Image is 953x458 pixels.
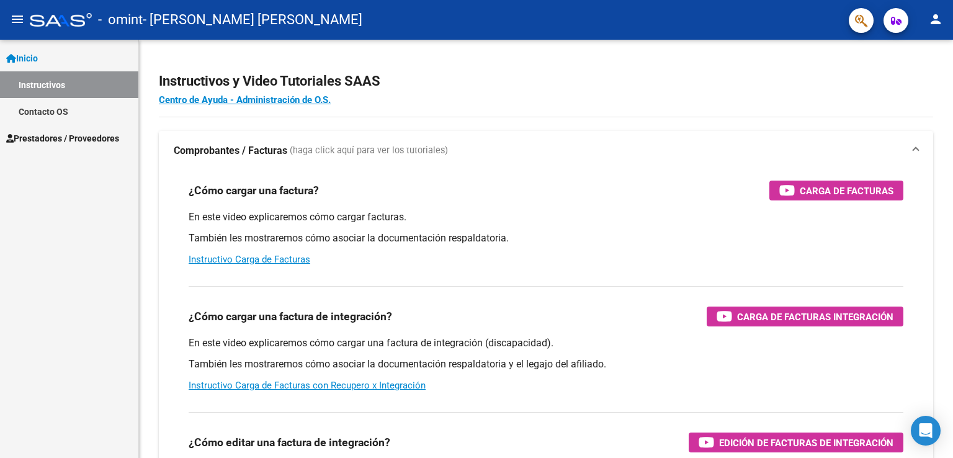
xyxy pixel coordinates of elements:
[290,144,448,158] span: (haga click aquí para ver los tutoriales)
[911,416,941,446] div: Open Intercom Messenger
[800,183,893,199] span: Carga de Facturas
[159,94,331,106] a: Centro de Ayuda - Administración de O.S.
[189,182,319,199] h3: ¿Cómo cargar una factura?
[159,70,933,93] h2: Instructivos y Video Tutoriales SAAS
[189,380,426,391] a: Instructivo Carga de Facturas con Recupero x Integración
[719,435,893,451] span: Edición de Facturas de integración
[707,307,903,326] button: Carga de Facturas Integración
[189,210,903,224] p: En este video explicaremos cómo cargar facturas.
[143,6,362,34] span: - [PERSON_NAME] [PERSON_NAME]
[159,131,933,171] mat-expansion-panel-header: Comprobantes / Facturas (haga click aquí para ver los tutoriales)
[928,12,943,27] mat-icon: person
[174,144,287,158] strong: Comprobantes / Facturas
[689,433,903,452] button: Edición de Facturas de integración
[189,336,903,350] p: En este video explicaremos cómo cargar una factura de integración (discapacidad).
[6,52,38,65] span: Inicio
[189,357,903,371] p: También les mostraremos cómo asociar la documentación respaldatoria y el legajo del afiliado.
[98,6,143,34] span: - omint
[6,132,119,145] span: Prestadores / Proveedores
[769,181,903,200] button: Carga de Facturas
[10,12,25,27] mat-icon: menu
[189,231,903,245] p: También les mostraremos cómo asociar la documentación respaldatoria.
[189,308,392,325] h3: ¿Cómo cargar una factura de integración?
[737,309,893,325] span: Carga de Facturas Integración
[189,254,310,265] a: Instructivo Carga de Facturas
[189,434,390,451] h3: ¿Cómo editar una factura de integración?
